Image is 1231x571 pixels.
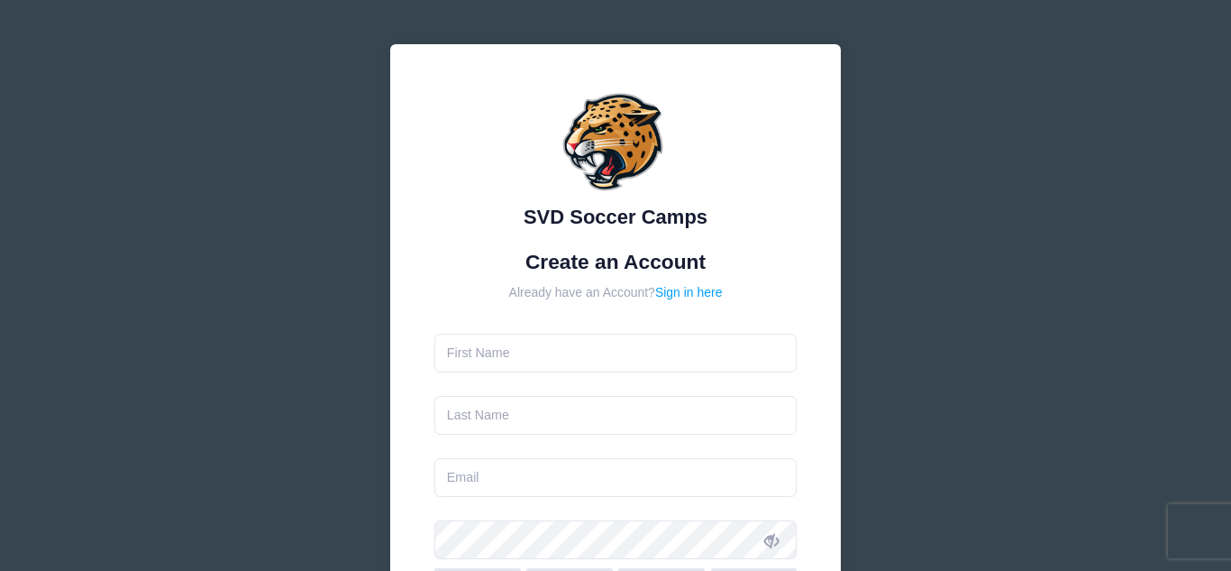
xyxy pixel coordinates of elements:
[434,283,798,302] div: Already have an Account?
[561,88,670,197] img: SVD Soccer Camps
[434,334,798,373] input: First Name
[434,250,798,274] h1: Create an Account
[655,285,723,299] a: Sign in here
[434,458,798,497] input: Email
[434,396,798,435] input: Last Name
[434,202,798,232] div: SVD Soccer Camps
